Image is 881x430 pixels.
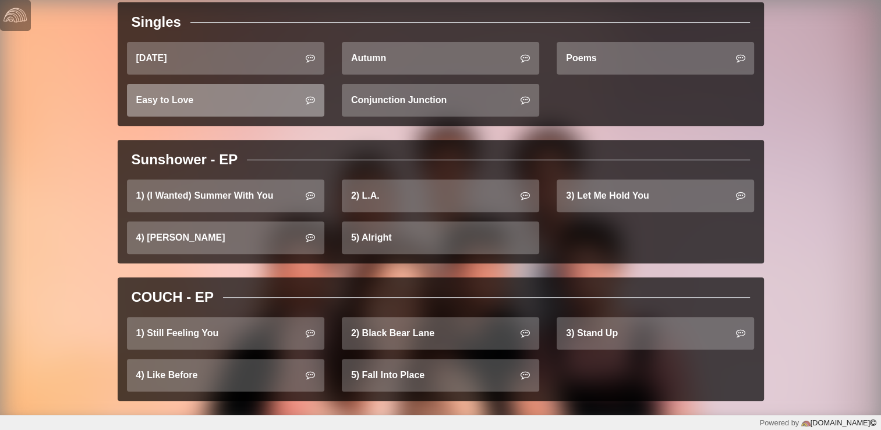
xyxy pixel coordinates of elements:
[801,419,811,428] img: logo-color-e1b8fa5219d03fcd66317c3d3cfaab08a3c62fe3c3b9b34d55d8365b78b1766b.png
[557,317,754,350] a: 3) Stand Up
[342,221,539,254] a: 5) Alright
[132,287,214,308] div: COUCH - EP
[3,3,27,27] img: logo-white-4c48a5e4bebecaebe01ca5a9d34031cfd3d4ef9ae749242e8c4bf12ef99f53e8.png
[342,84,539,117] a: Conjunction Junction
[342,317,539,350] a: 2) Black Bear Lane
[799,418,876,427] a: [DOMAIN_NAME]
[342,179,539,212] a: 2) L.A.
[342,359,539,392] a: 5) Fall Into Place
[557,179,754,212] a: 3) Let Me Hold You
[127,179,324,212] a: 1) (I Wanted) Summer With You
[127,221,324,254] a: 4) [PERSON_NAME]
[127,42,324,75] a: [DATE]
[132,12,181,33] div: Singles
[127,359,324,392] a: 4) Like Before
[132,149,238,170] div: Sunshower - EP
[127,84,324,117] a: Easy to Love
[759,417,876,428] div: Powered by
[127,317,324,350] a: 1) Still Feeling You
[557,42,754,75] a: Poems
[342,42,539,75] a: Autumn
